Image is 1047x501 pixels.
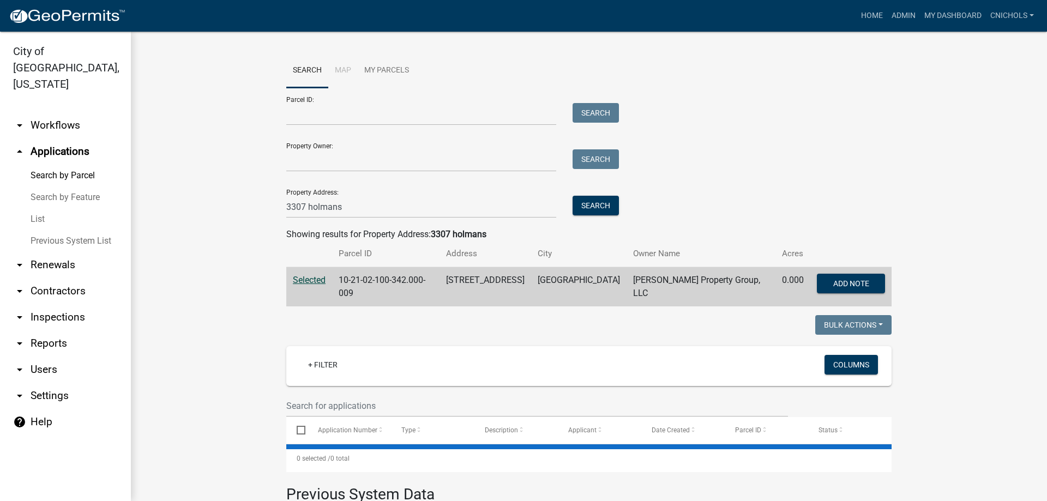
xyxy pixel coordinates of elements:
[531,241,627,267] th: City
[286,53,328,88] a: Search
[485,426,518,434] span: Description
[775,267,810,307] td: 0.000
[735,426,761,434] span: Parcel ID
[318,426,377,434] span: Application Number
[558,417,641,443] datatable-header-cell: Applicant
[13,337,26,350] i: arrow_drop_down
[440,267,531,307] td: [STREET_ADDRESS]
[293,275,326,285] a: Selected
[568,426,597,434] span: Applicant
[440,241,531,267] th: Address
[286,228,892,241] div: Showing results for Property Address:
[13,258,26,271] i: arrow_drop_down
[286,417,307,443] datatable-header-cell: Select
[857,5,887,26] a: Home
[573,103,619,123] button: Search
[573,149,619,169] button: Search
[13,415,26,428] i: help
[13,311,26,324] i: arrow_drop_down
[332,267,440,307] td: 10-21-02-100-342.000-009
[817,274,885,293] button: Add Note
[808,417,892,443] datatable-header-cell: Status
[531,267,627,307] td: [GEOGRAPHIC_DATA]
[815,315,892,335] button: Bulk Actions
[13,389,26,402] i: arrow_drop_down
[13,119,26,132] i: arrow_drop_down
[307,417,390,443] datatable-header-cell: Application Number
[13,363,26,376] i: arrow_drop_down
[825,355,878,375] button: Columns
[401,426,416,434] span: Type
[833,279,869,288] span: Add Note
[627,267,775,307] td: [PERSON_NAME] Property Group, LLC
[641,417,725,443] datatable-header-cell: Date Created
[986,5,1038,26] a: cnichols
[920,5,986,26] a: My Dashboard
[887,5,920,26] a: Admin
[297,455,330,462] span: 0 selected /
[573,196,619,215] button: Search
[431,229,486,239] strong: 3307 holmans
[775,241,810,267] th: Acres
[299,355,346,375] a: + Filter
[286,395,788,417] input: Search for applications
[13,145,26,158] i: arrow_drop_up
[652,426,690,434] span: Date Created
[286,445,892,472] div: 0 total
[332,241,440,267] th: Parcel ID
[725,417,808,443] datatable-header-cell: Parcel ID
[819,426,838,434] span: Status
[390,417,474,443] datatable-header-cell: Type
[358,53,416,88] a: My Parcels
[627,241,775,267] th: Owner Name
[474,417,558,443] datatable-header-cell: Description
[13,285,26,298] i: arrow_drop_down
